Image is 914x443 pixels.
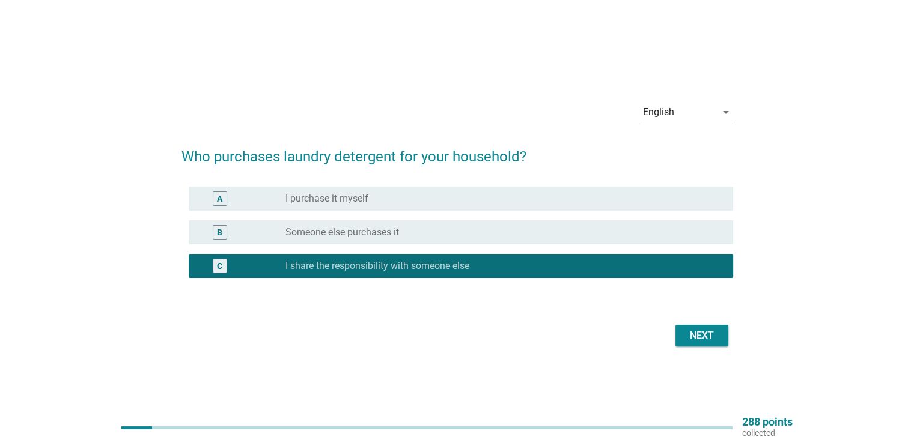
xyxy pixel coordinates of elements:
div: Next [685,328,719,343]
div: C [217,260,222,273]
h2: Who purchases laundry detergent for your household? [181,134,733,167]
div: English [643,107,674,118]
div: A [217,193,222,205]
i: arrow_drop_down [719,105,733,119]
p: 288 points [742,417,793,427]
label: Someone else purchases it [285,226,399,238]
p: collected [742,427,793,438]
button: Next [675,325,728,346]
label: I purchase it myself [285,193,368,205]
label: I share the responsibility with someone else [285,260,469,272]
div: B [217,226,222,239]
